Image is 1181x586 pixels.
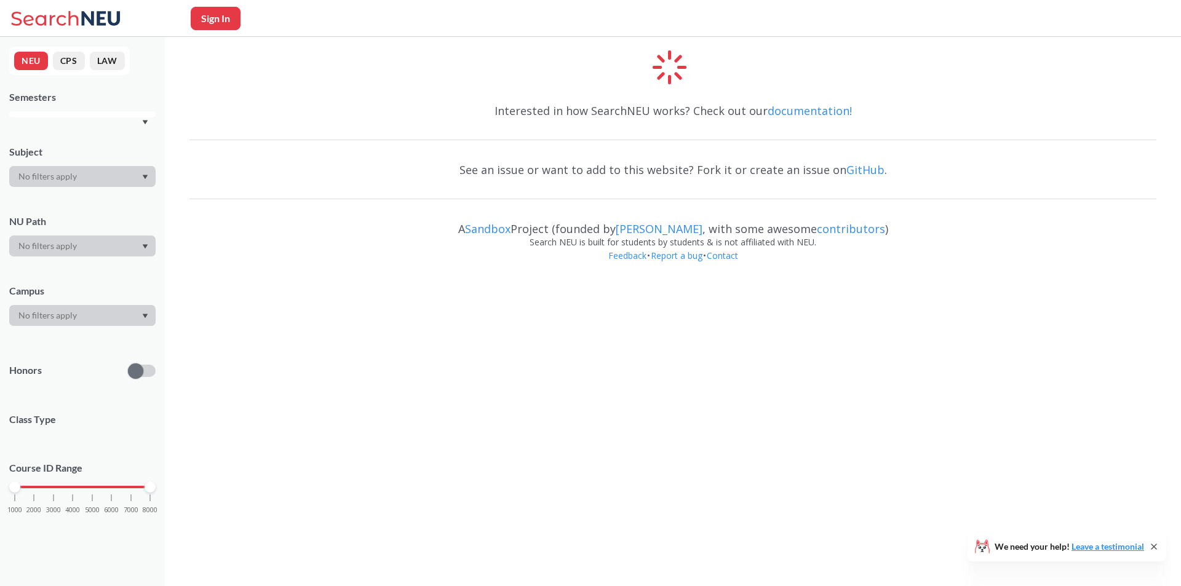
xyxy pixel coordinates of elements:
button: NEU [14,52,48,70]
p: Course ID Range [9,461,156,475]
div: Subject [9,145,156,159]
svg: Dropdown arrow [142,120,148,125]
a: documentation! [768,103,852,118]
button: LAW [90,52,125,70]
span: 2000 [26,507,41,513]
div: Semesters [9,90,156,104]
div: See an issue or want to add to this website? Fork it or create an issue on . [189,152,1156,188]
a: contributors [817,221,885,236]
div: Search NEU is built for students by students & is not affiliated with NEU. [189,236,1156,249]
a: Sandbox [465,221,511,236]
a: Report a bug [650,250,703,261]
div: Dropdown arrow [9,305,156,326]
span: 4000 [65,507,80,513]
div: NU Path [9,215,156,228]
span: We need your help! [995,542,1144,551]
div: A Project (founded by , with some awesome ) [189,211,1156,236]
button: Sign In [191,7,241,30]
button: CPS [53,52,85,70]
div: Campus [9,284,156,298]
span: 1000 [7,507,22,513]
span: 7000 [124,507,138,513]
div: • • [189,249,1156,281]
a: Leave a testimonial [1072,541,1144,552]
span: 5000 [85,507,100,513]
a: Feedback [608,250,647,261]
span: Class Type [9,413,156,426]
p: Honors [9,363,42,378]
div: Dropdown arrow [9,236,156,256]
svg: Dropdown arrow [142,314,148,319]
div: Dropdown arrow [9,166,156,187]
span: 8000 [143,507,157,513]
div: Interested in how SearchNEU works? Check out our [189,93,1156,129]
svg: Dropdown arrow [142,175,148,180]
span: 3000 [46,507,61,513]
a: GitHub [846,162,885,177]
span: 6000 [104,507,119,513]
a: Contact [706,250,739,261]
svg: Dropdown arrow [142,244,148,249]
a: [PERSON_NAME] [616,221,702,236]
